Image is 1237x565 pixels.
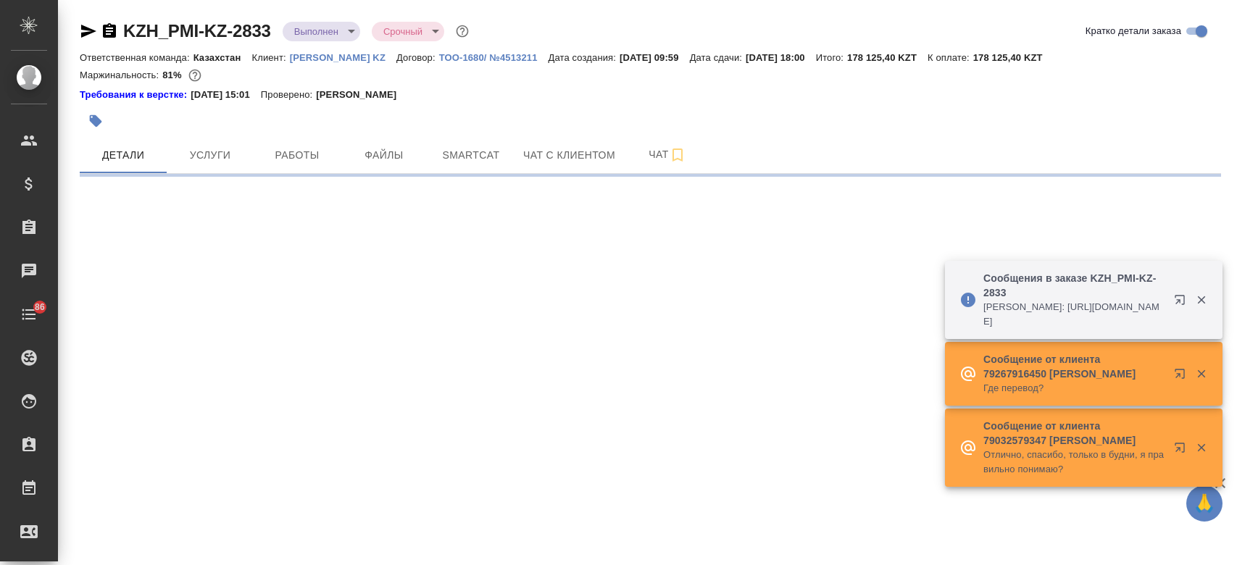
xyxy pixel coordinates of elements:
[379,25,427,38] button: Срочный
[290,52,396,63] p: [PERSON_NAME] KZ
[1165,285,1200,320] button: Открыть в новой вкладке
[983,448,1165,477] p: Отлично, спасибо, только в будни, я правильно понимаю?
[439,51,549,63] a: ТОО-1680/ №4513211
[633,146,702,164] span: Чат
[88,146,158,164] span: Детали
[80,88,191,102] div: Нажми, чтобы открыть папку с инструкцией
[1186,367,1216,380] button: Закрыть
[80,70,162,80] p: Маржинальность:
[847,52,928,63] p: 178 125,40 KZT
[983,419,1165,448] p: Сообщение от клиента 79032579347 [PERSON_NAME]
[191,88,261,102] p: [DATE] 15:01
[928,52,973,63] p: К оплате:
[123,21,271,41] a: KZH_PMI-KZ-2833
[186,66,204,85] button: 4879.59 RUB;
[620,52,690,63] p: [DATE] 09:59
[261,88,317,102] p: Проверено:
[251,52,289,63] p: Клиент:
[316,88,407,102] p: [PERSON_NAME]
[439,52,549,63] p: ТОО-1680/ №4513211
[283,22,360,41] div: Выполнен
[349,146,419,164] span: Файлы
[175,146,245,164] span: Услуги
[80,22,97,40] button: Скопировать ссылку для ЯМессенджера
[436,146,506,164] span: Smartcat
[1165,359,1200,394] button: Открыть в новой вкладке
[290,25,343,38] button: Выполнен
[1165,433,1200,468] button: Открыть в новой вкладке
[80,52,193,63] p: Ответственная команда:
[372,22,444,41] div: Выполнен
[690,52,746,63] p: Дата сдачи:
[80,105,112,137] button: Добавить тэг
[746,52,816,63] p: [DATE] 18:00
[290,51,396,63] a: [PERSON_NAME] KZ
[26,300,54,314] span: 86
[80,88,191,102] a: Требования к верстке:
[1086,24,1181,38] span: Кратко детали заказа
[983,300,1165,329] p: [PERSON_NAME]: [URL][DOMAIN_NAME]
[1186,441,1216,454] button: Закрыть
[549,52,620,63] p: Дата создания:
[669,146,686,164] svg: Подписаться
[396,52,439,63] p: Договор:
[523,146,615,164] span: Чат с клиентом
[983,271,1165,300] p: Сообщения в заказе KZH_PMI-KZ-2833
[162,70,185,80] p: 81%
[101,22,118,40] button: Скопировать ссылку
[983,352,1165,381] p: Сообщение от клиента 79267916450 [PERSON_NAME]
[1186,293,1216,306] button: Закрыть
[973,52,1054,63] p: 178 125,40 KZT
[4,296,54,332] a: 86
[983,381,1165,395] p: Где перевод?
[262,146,332,164] span: Работы
[816,52,847,63] p: Итого:
[193,52,252,63] p: Казахстан
[453,22,472,41] button: Доп статусы указывают на важность/срочность заказа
